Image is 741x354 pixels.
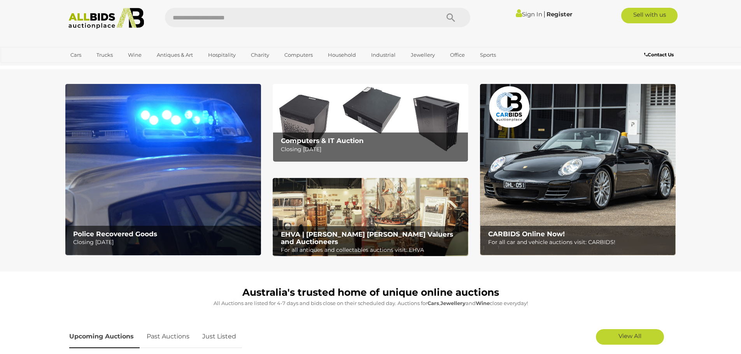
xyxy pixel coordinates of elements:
span: | [543,10,545,18]
span: View All [618,332,641,340]
a: Sign In [516,10,542,18]
a: Sports [475,49,501,61]
a: Just Listed [196,325,242,348]
a: Jewellery [406,49,440,61]
a: Charity [246,49,274,61]
a: Past Auctions [141,325,195,348]
a: Trucks [91,49,118,61]
a: Computers [279,49,318,61]
a: Computers & IT Auction Computers & IT Auction Closing [DATE] [273,84,468,162]
img: Allbids.com.au [64,8,149,29]
strong: Wine [476,300,490,306]
a: Hospitality [203,49,241,61]
a: Upcoming Auctions [69,325,140,348]
b: Police Recovered Goods [73,230,157,238]
b: EHVA | [PERSON_NAME] [PERSON_NAME] Valuers and Auctioneers [281,230,453,246]
a: Cars [65,49,86,61]
a: Contact Us [644,51,676,59]
a: Industrial [366,49,401,61]
a: CARBIDS Online Now! CARBIDS Online Now! For all car and vehicle auctions visit: CARBIDS! [480,84,676,255]
p: For all car and vehicle auctions visit: CARBIDS! [488,237,671,247]
strong: Jewellery [440,300,466,306]
p: Closing [DATE] [281,145,464,154]
img: Computers & IT Auction [273,84,468,162]
p: Closing [DATE] [73,237,256,247]
h1: Australia's trusted home of unique online auctions [69,287,672,298]
p: All Auctions are listed for 4-7 days and bids close on their scheduled day. Auctions for , and cl... [69,299,672,308]
a: EHVA | Evans Hastings Valuers and Auctioneers EHVA | [PERSON_NAME] [PERSON_NAME] Valuers and Auct... [273,178,468,256]
b: Contact Us [644,52,674,58]
b: CARBIDS Online Now! [488,230,565,238]
a: Wine [123,49,147,61]
strong: Cars [427,300,439,306]
img: EHVA | Evans Hastings Valuers and Auctioneers [273,178,468,256]
img: CARBIDS Online Now! [480,84,676,255]
a: Police Recovered Goods Police Recovered Goods Closing [DATE] [65,84,261,255]
b: Computers & IT Auction [281,137,364,145]
a: Sell with us [621,8,678,23]
button: Search [431,8,470,27]
a: Office [445,49,470,61]
a: Household [323,49,361,61]
img: Police Recovered Goods [65,84,261,255]
a: [GEOGRAPHIC_DATA] [65,61,131,74]
a: View All [596,329,664,345]
a: Antiques & Art [152,49,198,61]
a: Register [547,10,572,18]
p: For all antiques and collectables auctions visit: EHVA [281,245,464,255]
